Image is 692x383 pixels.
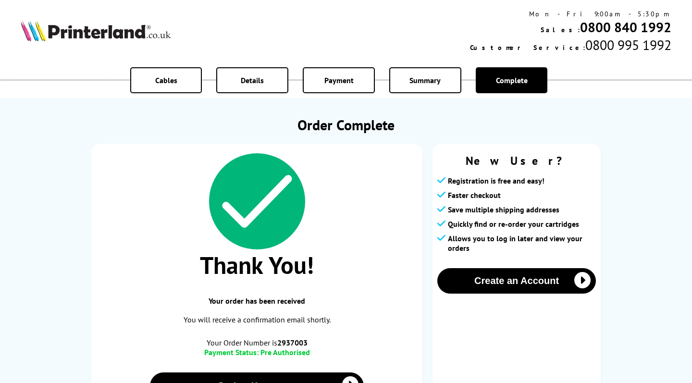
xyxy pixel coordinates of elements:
span: Thank You! [101,249,413,281]
a: 0800 840 1992 [580,18,671,36]
button: Create an Account [437,268,596,294]
span: Registration is free and easy! [448,176,544,185]
span: New User? [437,153,596,168]
div: Mon - Fri 9:00am - 5:30pm [470,10,671,18]
span: Sales: [541,25,580,34]
span: Your order has been received [101,296,413,306]
span: Complete [496,75,528,85]
span: Details [241,75,264,85]
span: Pre Authorised [260,347,310,357]
span: Allows you to log in later and view your orders [448,234,596,253]
p: You will receive a confirmation email shortly. [101,313,413,326]
span: Summary [409,75,441,85]
span: Cables [155,75,177,85]
span: Customer Service: [470,43,585,52]
img: Printerland Logo [21,20,171,41]
span: 0800 995 1992 [585,36,671,54]
span: Your Order Number is [101,338,413,347]
h1: Order Complete [91,115,601,134]
span: Save multiple shipping addresses [448,205,559,214]
span: Faster checkout [448,190,501,200]
span: Payment [324,75,354,85]
span: Quickly find or re-order your cartridges [448,219,579,229]
span: Payment Status: [204,347,259,357]
b: 2937003 [277,338,308,347]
